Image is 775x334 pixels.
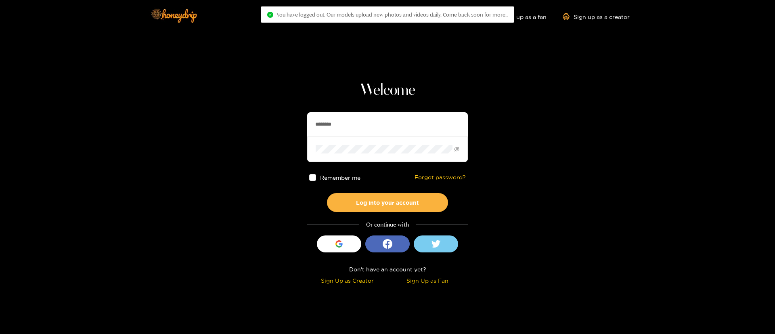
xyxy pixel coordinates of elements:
span: You have logged out. Our models upload new photos and videos daily. Come back soon for more.. [276,11,508,18]
span: eye-invisible [454,147,459,152]
div: Sign Up as Creator [309,276,385,285]
div: Sign Up as Fan [390,276,466,285]
a: Sign up as a fan [491,13,547,20]
a: Forgot password? [415,174,466,181]
div: Or continue with [307,220,468,229]
a: Sign up as a creator [563,13,630,20]
span: check-circle [267,12,273,18]
span: Remember me [320,174,360,181]
button: Log into your account [327,193,448,212]
h1: Welcome [307,81,468,100]
div: Don't have an account yet? [307,265,468,274]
